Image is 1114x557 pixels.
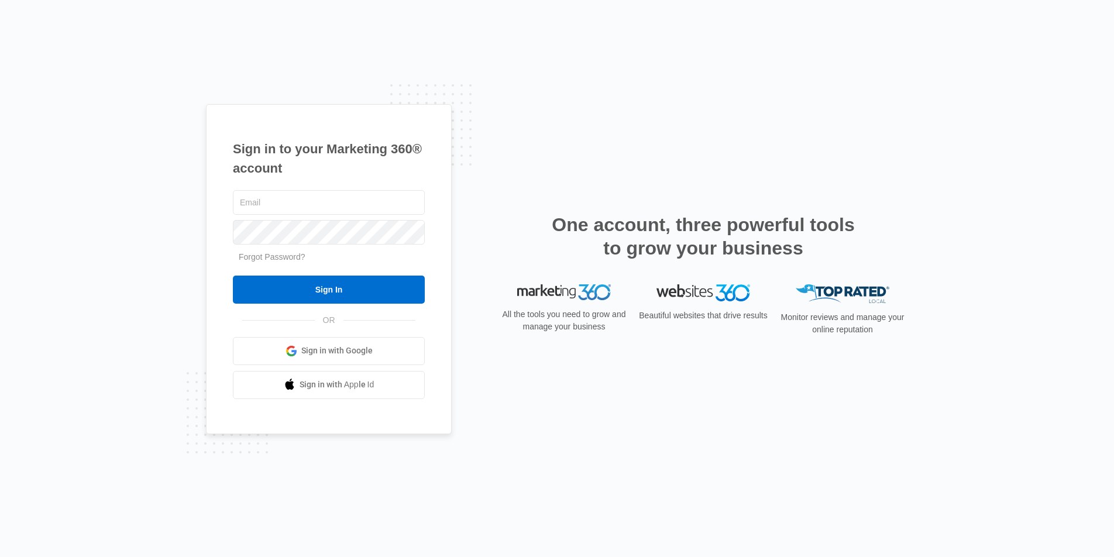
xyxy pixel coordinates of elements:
[233,276,425,304] input: Sign In
[315,314,343,326] span: OR
[233,190,425,215] input: Email
[233,337,425,365] a: Sign in with Google
[638,310,769,322] p: Beautiful websites that drive results
[548,213,858,260] h2: One account, three powerful tools to grow your business
[796,284,889,304] img: Top Rated Local
[498,308,630,333] p: All the tools you need to grow and manage your business
[233,139,425,178] h1: Sign in to your Marketing 360® account
[300,379,374,391] span: Sign in with Apple Id
[656,284,750,301] img: Websites 360
[233,371,425,399] a: Sign in with Apple Id
[239,252,305,262] a: Forgot Password?
[777,311,908,336] p: Monitor reviews and manage your online reputation
[301,345,373,357] span: Sign in with Google
[517,284,611,301] img: Marketing 360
